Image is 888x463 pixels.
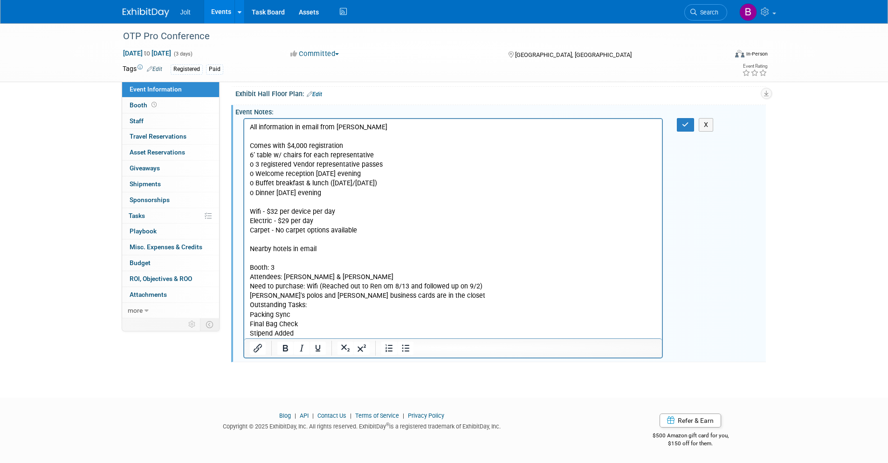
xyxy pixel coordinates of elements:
[354,342,370,355] button: Superscript
[130,148,185,156] span: Asset Reservations
[173,51,193,57] span: (3 days)
[310,342,326,355] button: Underline
[122,82,219,97] a: Event Information
[130,164,160,172] span: Giveaways
[123,64,162,75] td: Tags
[310,412,316,419] span: |
[742,64,767,69] div: Event Rating
[408,412,444,419] a: Privacy Policy
[130,291,167,298] span: Attachments
[699,118,714,132] button: X
[355,412,399,419] a: Terms of Service
[130,180,161,188] span: Shipments
[122,145,219,160] a: Asset Reservations
[735,50,744,57] img: Format-Inperson.png
[398,342,413,355] button: Bullet list
[128,307,143,314] span: more
[697,9,718,16] span: Search
[122,271,219,287] a: ROI, Objectives & ROO
[130,101,158,109] span: Booth
[122,161,219,176] a: Giveaways
[206,64,223,74] div: Paid
[122,113,219,129] a: Staff
[122,129,219,144] a: Travel Reservations
[122,287,219,302] a: Attachments
[123,49,172,57] span: [DATE] [DATE]
[684,4,727,21] a: Search
[746,50,768,57] div: In-Person
[120,28,713,45] div: OTP Pro Conference
[130,133,186,140] span: Travel Reservations
[672,49,768,63] div: Event Format
[130,196,170,203] span: Sponsorships
[277,342,293,355] button: Bold
[307,91,322,98] a: Edit
[250,342,266,355] button: Insert/edit link
[300,412,309,419] a: API
[739,3,757,21] img: Brooke Valderrama
[122,239,219,255] a: Misc. Expenses & Credits
[386,422,389,427] sup: ®
[381,342,397,355] button: Numbered list
[130,243,202,251] span: Misc. Expenses & Credits
[317,412,346,419] a: Contact Us
[400,412,406,419] span: |
[143,49,151,57] span: to
[244,119,662,338] iframe: Rich Text Area
[122,224,219,239] a: Playbook
[171,64,203,74] div: Registered
[130,259,151,267] span: Budget
[150,101,158,108] span: Booth not reserved yet
[235,87,766,99] div: Exhibit Hall Floor Plan:
[122,192,219,208] a: Sponsorships
[147,66,162,72] a: Edit
[130,227,157,235] span: Playbook
[130,85,182,93] span: Event Information
[122,303,219,318] a: more
[515,51,632,58] span: [GEOGRAPHIC_DATA], [GEOGRAPHIC_DATA]
[615,440,766,448] div: $150 off for them.
[122,255,219,271] a: Budget
[200,318,219,330] td: Toggle Event Tabs
[123,8,169,17] img: ExhibitDay
[123,420,602,431] div: Copyright © 2025 ExhibitDay, Inc. All rights reserved. ExhibitDay is a registered trademark of Ex...
[180,8,191,16] span: Jolt
[184,318,200,330] td: Personalize Event Tab Strip
[337,342,353,355] button: Subscript
[122,208,219,224] a: Tasks
[615,426,766,447] div: $500 Amazon gift card for you,
[235,105,766,117] div: Event Notes:
[279,412,291,419] a: Blog
[660,414,721,428] a: Refer & Earn
[130,275,192,282] span: ROI, Objectives & ROO
[129,212,145,219] span: Tasks
[287,49,343,59] button: Committed
[122,98,219,113] a: Booth
[348,412,354,419] span: |
[122,176,219,192] a: Shipments
[294,342,310,355] button: Italic
[130,117,144,125] span: Staff
[292,412,298,419] span: |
